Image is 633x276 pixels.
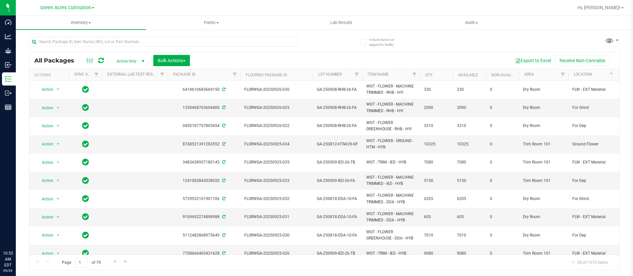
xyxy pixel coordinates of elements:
[167,87,241,93] div: 6418610683669150
[54,213,62,222] span: select
[457,232,482,238] span: 7010
[82,249,89,258] span: In Sync
[110,258,120,266] a: Go to the next page
[221,160,226,164] span: Sync from Compliance System
[54,103,62,113] span: select
[490,141,515,147] span: 0
[36,213,54,222] span: Action
[74,72,100,77] a: Sync Status
[167,105,241,111] div: 1330468765604400
[244,87,309,93] span: FLSRWGA-20250926-030
[121,258,131,266] a: Go to the last page
[167,250,241,257] div: 7708666403431628
[457,123,482,129] span: 3310
[572,105,614,111] span: For Grind
[424,141,449,147] span: 10325
[318,72,342,77] a: Lot Number
[5,90,12,96] inline-svg: Outbound
[16,16,146,30] a: Inventory
[457,87,482,93] span: 330
[366,138,416,150] span: WGT - FLOWER - GROUND - HTM - HYB
[244,232,309,238] span: FLSRWGA-20250925-030
[54,158,62,167] span: select
[82,85,89,94] span: In Sync
[424,178,449,184] span: 5150
[572,141,614,147] span: Ground Flower
[158,58,186,63] span: Bulk Actions
[457,159,482,165] span: 7080
[523,105,564,111] span: Dry Room
[221,214,226,219] span: Sync from Compliance System
[173,72,196,77] a: Package ID
[19,222,27,230] iframe: Resource center unread badge
[321,20,361,26] span: Lab Results
[276,16,407,30] a: Lab Results
[82,103,89,112] span: In Sync
[458,73,478,77] a: Available
[523,178,564,184] span: Trim Room 101
[221,196,226,201] span: Sync from Compliance System
[523,196,564,202] span: Dry Room
[490,159,515,165] span: 0
[244,196,309,202] span: FLSRWGA-20250925-032
[36,121,54,131] span: Action
[555,55,610,66] button: Receive Non-Cannabis
[490,196,515,202] span: 0
[34,57,81,64] span: All Packages
[157,69,168,80] a: Filter
[153,55,190,66] button: Bulk Actions
[317,141,358,147] span: GA-250812-HTM-29-GF
[82,212,89,221] span: In Sync
[572,214,614,220] span: FLW - EXT Material
[424,214,449,220] span: 605
[5,76,12,82] inline-svg: Inventory
[244,105,309,111] span: FLSRWGA-20250926-025
[368,72,389,77] a: Item Name
[54,85,62,94] span: select
[246,73,287,77] a: Flourish Package ID
[457,214,482,220] span: 605
[167,232,241,238] div: 5112482868975649
[317,250,358,257] span: GA-250909-IED-26-TB
[7,223,26,243] iframe: Resource center
[523,123,564,129] span: Dry Room
[82,158,89,167] span: In Sync
[36,139,54,149] span: Action
[572,196,614,202] span: For Grind
[146,20,276,26] span: Plants
[167,141,241,147] div: 8768521391283552
[574,72,592,77] a: Location
[366,250,416,257] span: WGT - TRIM - IED - HYB
[523,214,564,220] span: Dry Room
[424,105,449,111] span: 2090
[5,62,12,68] inline-svg: Inbound
[490,214,515,220] span: 0
[221,233,226,238] span: Sync from Compliance System
[244,159,309,165] span: FLSRWGA-20250925-035
[424,87,449,93] span: 330
[457,196,482,202] span: 6205
[572,87,614,93] span: FLW - EXT Material
[351,69,362,80] a: Filter
[5,47,12,54] inline-svg: Grow
[40,5,91,11] span: Green Acres Cultivation
[317,159,358,165] span: GA-250909-IED-26-TB
[221,178,226,183] span: Sync from Compliance System
[36,194,54,204] span: Action
[407,20,536,26] span: Audit
[221,105,226,110] span: Sync from Compliance System
[424,123,449,129] span: 3310
[3,268,13,273] p: 09/26
[366,120,416,132] span: WGT - FLOWER GREENHOUSE - RHB - HYI
[34,73,66,77] div: Actions
[36,103,54,113] span: Action
[82,139,89,149] span: In Sync
[490,232,515,238] span: 0
[366,101,416,114] span: WGT - FLOWER - MACHINE TRIMMED - RHB - HYI
[490,178,515,184] span: 0
[523,141,564,147] span: Trim Room 101
[572,178,614,184] span: For Dep
[424,232,449,238] span: 7010
[91,69,102,80] a: Filter
[36,231,54,240] span: Action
